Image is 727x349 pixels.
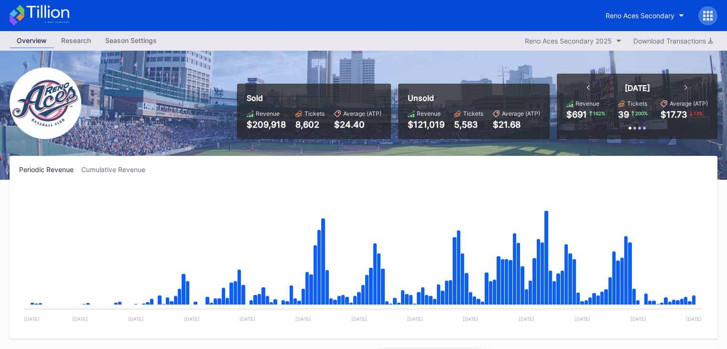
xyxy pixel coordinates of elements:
div: $691 [566,109,587,120]
div: $21.68 [493,120,540,130]
text: [DATE] [407,316,423,322]
div: Reno Aces Secondary [606,11,674,20]
button: Reno Aces Secondary 2025 [520,34,626,47]
button: Download Transactions [629,34,717,47]
svg: Chart title [19,185,707,329]
text: [DATE] [295,316,311,322]
div: Tickets [627,100,647,107]
div: 162 % [592,109,606,117]
div: [DATE] [625,83,650,93]
div: 8,602 [295,120,325,130]
div: 13 % [693,109,704,117]
text: [DATE] [519,316,534,322]
div: $121,019 [408,120,445,130]
div: Sold [247,93,381,103]
div: Revenue [256,110,280,117]
div: Cumulative Revenue [81,165,153,174]
div: Average (ATP) [343,110,381,117]
a: Overview [10,33,54,48]
div: Download Transactions [633,37,713,45]
div: Revenue [417,110,441,117]
text: [DATE] [575,316,590,322]
button: Reno Aces Secondary [598,7,691,24]
img: RenoAces.png [10,67,81,139]
div: 5,583 [454,120,483,130]
text: [DATE] [630,316,646,322]
text: [DATE] [24,316,40,322]
a: Season Settings [98,33,164,48]
text: [DATE] [184,316,200,322]
text: [DATE] [239,316,255,322]
div: $24.40 [334,120,381,130]
text: [DATE] [128,316,144,322]
div: Tickets [463,110,483,117]
div: Reno Aces Secondary 2025 [525,37,612,45]
div: $209,918 [247,120,286,130]
div: Average (ATP) [502,110,540,117]
div: Revenue [575,100,599,107]
div: Periodic Revenue [19,165,81,174]
div: Average (ATP) [670,100,708,107]
text: [DATE] [463,316,478,322]
text: [DATE] [72,316,88,322]
div: 200 % [634,109,649,117]
text: [DATE] [351,316,367,322]
div: Tickets [304,110,325,117]
div: Research [54,33,98,47]
a: Research [54,33,98,48]
text: [DATE] [686,316,702,322]
div: 39 [618,109,629,120]
div: Unsold [408,93,540,103]
div: Season Settings [98,33,164,47]
div: $17.73 [661,109,687,120]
